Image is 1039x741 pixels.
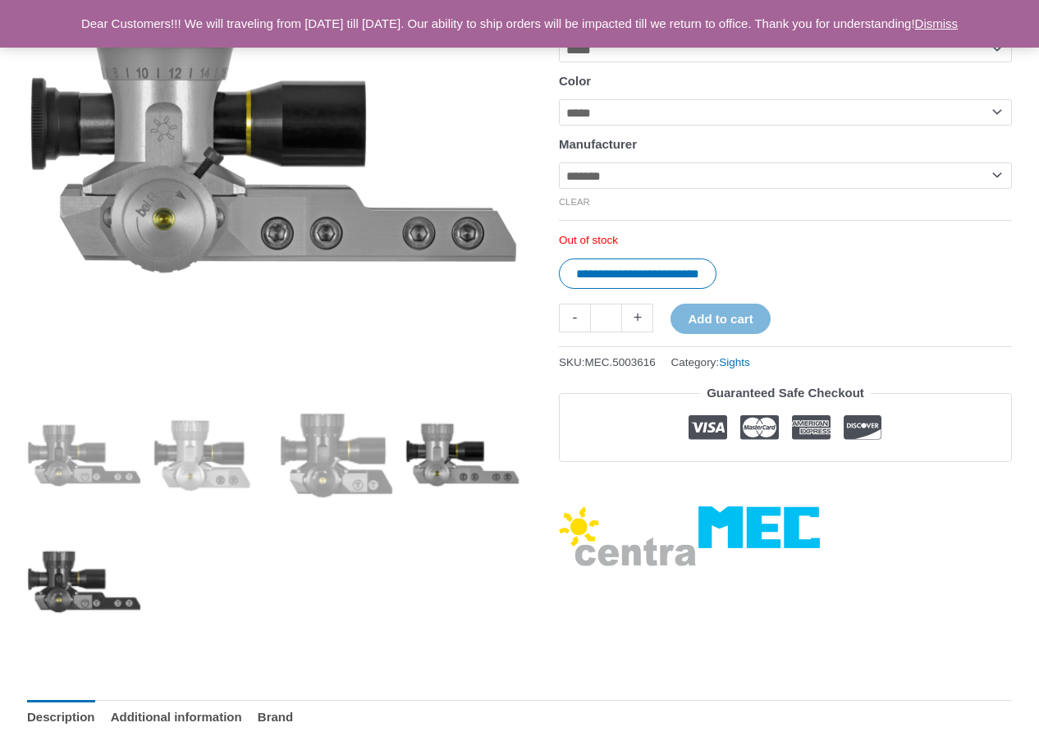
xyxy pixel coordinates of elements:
legend: Guaranteed Safe Checkout [700,382,871,405]
img: Diopter Spy - Image 2 [153,398,268,512]
input: Product quantity [590,304,622,332]
span: MEC.5003616 [585,356,656,368]
span: SKU: [559,352,656,373]
span: Category: [671,352,750,373]
img: Diopter Spy [27,398,141,512]
img: Diopter Spy [27,524,141,638]
a: MEC [698,506,820,574]
img: Diopter Spy - Image 4 [405,398,519,512]
a: Centra [559,506,697,574]
a: Additional information [111,700,242,735]
label: Manufacturer [559,137,637,151]
a: + [622,304,653,332]
img: Diopter Spy - Image 3 [280,398,394,512]
iframe: Customer reviews powered by Trustpilot [559,474,1012,494]
p: Out of stock [559,233,1012,248]
a: Dismiss [915,16,959,30]
a: - [559,304,590,332]
a: Clear options [559,197,590,207]
button: Add to cart [671,304,770,334]
a: Sights [719,356,750,368]
a: Description [27,700,95,735]
a: Brand [258,700,293,735]
label: Color [559,74,591,88]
